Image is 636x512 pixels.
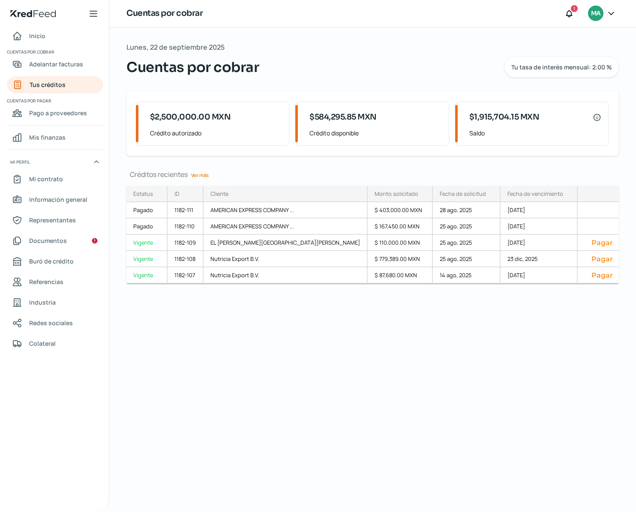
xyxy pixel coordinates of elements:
[29,235,67,246] span: Documentos
[126,41,225,54] span: Lunes, 22 de septiembre 2025
[150,128,282,138] span: Crédito autorizado
[511,64,612,70] span: Tu tasa de interés mensual: 2.00 %
[7,191,103,208] a: Información general
[126,235,168,251] a: Vigente
[585,271,620,279] button: Pagar
[469,128,601,138] span: Saldo
[210,190,228,198] div: Cliente
[126,251,168,267] a: Vigente
[7,76,103,93] a: Tus créditos
[29,317,73,328] span: Redes sociales
[7,212,103,229] a: Representantes
[368,235,433,251] div: $ 110,000.00 MXN
[126,202,168,219] a: Pagado
[433,219,501,235] div: 25 ago, 2025
[585,238,620,247] button: Pagar
[368,219,433,235] div: $ 167,450.00 MXN
[7,314,103,332] a: Redes sociales
[375,190,418,198] div: Monto solicitado
[29,194,87,205] span: Información general
[501,235,578,251] div: [DATE]
[168,267,204,284] div: 1182-107
[188,168,212,182] a: Ver más
[507,190,563,198] div: Fecha de vencimiento
[126,170,619,179] div: Créditos recientes
[7,253,103,270] a: Buró de crédito
[368,202,433,219] div: $ 403,000.00 MXN
[309,128,441,138] span: Crédito disponible
[7,273,103,290] a: Referencias
[501,251,578,267] div: 23 dic, 2025
[126,7,203,20] h1: Cuentas por cobrar
[29,108,87,118] span: Pago a proveedores
[7,335,103,352] a: Colateral
[7,294,103,311] a: Industria
[7,232,103,249] a: Documentos
[29,276,63,287] span: Referencias
[168,219,204,235] div: 1182-110
[433,267,501,284] div: 14 ago, 2025
[433,235,501,251] div: 25 ago, 2025
[30,79,66,90] span: Tus créditos
[433,251,501,267] div: 25 ago, 2025
[7,105,103,122] a: Pago a proveedores
[7,48,102,56] span: Cuentas por cobrar
[469,111,540,123] span: $1,915,704.15 MXN
[29,338,56,349] span: Colateral
[126,57,259,78] span: Cuentas por cobrar
[433,202,501,219] div: 28 ago, 2025
[440,190,486,198] div: Fecha de solicitud
[585,255,620,263] button: Pagar
[368,267,433,284] div: $ 87,680.00 MXN
[7,171,103,188] a: Mi contrato
[29,215,76,225] span: Representantes
[591,9,600,19] span: MA
[126,267,168,284] a: Vigente
[174,190,180,198] div: ID
[126,219,168,235] a: Pagado
[7,97,102,105] span: Cuentas por pagar
[29,256,74,266] span: Buró de crédito
[501,219,578,235] div: [DATE]
[29,132,66,143] span: Mis finanzas
[133,190,153,198] div: Estatus
[29,59,83,69] span: Adelantar facturas
[29,174,63,184] span: Mi contrato
[10,158,30,166] span: Mi perfil
[309,111,377,123] span: $584,295.85 MXN
[204,202,368,219] div: AMERICAN EXPRESS COMPANY ...
[573,5,575,12] span: 1
[204,219,368,235] div: AMERICAN EXPRESS COMPANY ...
[368,251,433,267] div: $ 779,389.00 MXN
[29,297,56,308] span: Industria
[204,235,368,251] div: EL [PERSON_NAME][GEOGRAPHIC_DATA][PERSON_NAME]
[7,56,103,73] a: Adelantar facturas
[501,202,578,219] div: [DATE]
[7,27,103,45] a: Inicio
[168,235,204,251] div: 1182-109
[7,129,103,146] a: Mis finanzas
[29,30,45,41] span: Inicio
[204,267,368,284] div: Nutricia Export B.V.
[501,267,578,284] div: [DATE]
[168,251,204,267] div: 1182-108
[150,111,231,123] span: $2,500,000.00 MXN
[204,251,368,267] div: Nutricia Export B.V.
[168,202,204,219] div: 1182-111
